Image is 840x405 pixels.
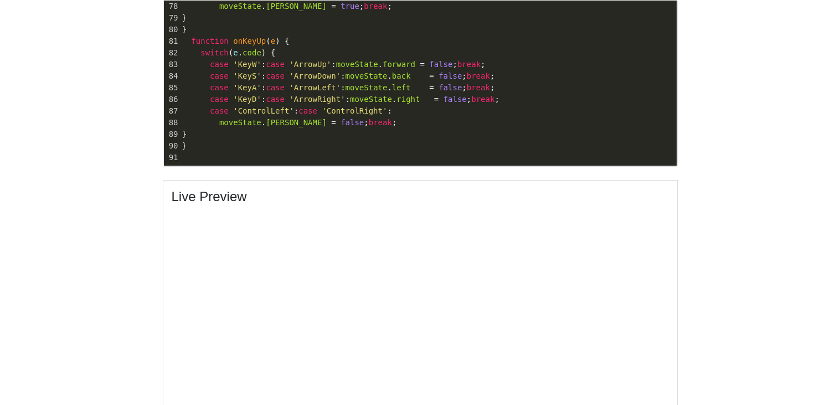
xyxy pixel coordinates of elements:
[444,95,467,104] span: false
[322,106,387,115] span: 'ControlRight'
[182,25,187,34] span: }
[429,60,452,69] span: false
[164,82,180,94] div: 85
[210,71,229,80] span: case
[233,106,294,115] span: 'ControlLeft'
[164,1,180,12] div: 78
[164,35,180,47] div: 81
[233,83,261,92] span: 'KeyA'
[164,140,180,152] div: 90
[289,83,341,92] span: 'ArrowLeft'
[392,71,411,80] span: back
[243,48,261,57] span: code
[219,2,261,11] span: moveState
[289,71,341,80] span: 'ArrowDown'
[233,71,261,80] span: 'KeyS'
[210,95,229,104] span: case
[383,60,415,69] span: forward
[164,105,180,117] div: 87
[182,48,276,57] span: ( . ) {
[233,60,261,69] span: 'KeyW'
[164,12,180,24] div: 79
[164,70,180,82] div: 84
[182,130,187,139] span: }
[341,2,359,11] span: true
[191,37,228,45] span: function
[439,83,462,92] span: false
[182,118,397,127] span: . ; ;
[182,37,290,45] span: ( ) {
[467,71,490,80] span: break
[289,95,345,104] span: 'ArrowRight'
[172,189,669,205] h4: Live Preview
[182,95,499,104] span: : : . ; ;
[420,60,424,69] span: =
[266,2,327,11] span: [PERSON_NAME]
[346,83,388,92] span: moveState
[336,60,378,69] span: moveState
[233,95,261,104] span: 'KeyD'
[182,60,486,69] span: : : . ; ;
[182,83,495,92] span: : : . ; ;
[182,13,187,22] span: }
[266,95,285,104] span: case
[429,71,434,80] span: =
[210,83,229,92] span: case
[467,83,490,92] span: break
[439,71,462,80] span: false
[266,83,285,92] span: case
[210,106,229,115] span: case
[350,95,392,104] span: moveState
[233,37,266,45] span: onKeyUp
[298,106,317,115] span: case
[210,60,229,69] span: case
[271,37,275,45] span: e
[369,118,392,127] span: break
[396,95,420,104] span: right
[182,106,392,115] span: : :
[331,2,336,11] span: =
[266,60,285,69] span: case
[164,94,180,105] div: 86
[266,71,285,80] span: case
[289,60,331,69] span: 'ArrowUp'
[346,71,388,80] span: moveState
[164,47,180,59] div: 82
[219,118,261,127] span: moveState
[457,60,481,69] span: break
[164,129,180,140] div: 89
[164,24,180,35] div: 80
[233,48,238,57] span: e
[200,48,229,57] span: switch
[331,118,336,127] span: =
[182,71,495,80] span: : : . ; ;
[164,59,180,70] div: 83
[266,118,327,127] span: [PERSON_NAME]
[182,2,392,11] span: . ; ;
[164,117,180,129] div: 88
[164,152,180,163] div: 91
[392,83,411,92] span: left
[429,83,434,92] span: =
[471,95,494,104] span: break
[364,2,387,11] span: break
[341,118,364,127] span: false
[182,141,187,150] span: }
[434,95,439,104] span: =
